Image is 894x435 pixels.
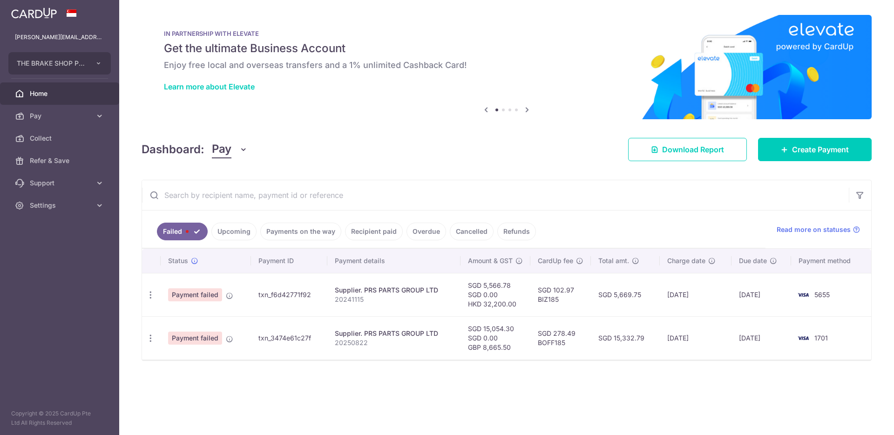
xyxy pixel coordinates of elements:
a: Download Report [628,138,747,161]
th: Payment ID [251,249,327,273]
td: SGD 5,566.78 SGD 0.00 HKD 32,200.00 [461,273,530,316]
td: [DATE] [660,316,731,360]
span: Download Report [662,144,724,155]
a: Refunds [497,223,536,240]
span: Total amt. [598,256,629,265]
th: Payment method [791,249,871,273]
span: Refer & Save [30,156,91,165]
td: txn_3474e61c27f [251,316,327,360]
img: Bank Card [794,333,813,344]
span: Read more on statuses [777,225,851,234]
td: [DATE] [660,273,731,316]
img: Bank Card [794,289,813,300]
h6: Enjoy free local and overseas transfers and a 1% unlimited Cashback Card! [164,60,849,71]
span: Due date [739,256,767,265]
img: Renovation banner [142,15,872,119]
span: 1701 [814,334,828,342]
span: Home [30,89,91,98]
span: Pay [30,111,91,121]
span: Charge date [667,256,705,265]
a: Recipient paid [345,223,403,240]
div: Supplier. PRS PARTS GROUP LTD [335,285,454,295]
a: Create Payment [758,138,872,161]
td: SGD 15,332.79 [591,316,660,360]
span: Create Payment [792,144,849,155]
span: Payment failed [168,288,222,301]
span: Pay [212,141,231,158]
span: CardUp fee [538,256,573,265]
p: [PERSON_NAME][EMAIL_ADDRESS][PERSON_NAME][DOMAIN_NAME] [15,33,104,42]
span: Status [168,256,188,265]
td: [DATE] [731,273,792,316]
a: Failed [157,223,208,240]
span: Payment failed [168,332,222,345]
button: THE BRAKE SHOP PTE. LTD. [8,52,111,75]
span: Amount & GST [468,256,513,265]
span: Settings [30,201,91,210]
td: txn_f6d42771f92 [251,273,327,316]
h4: Dashboard: [142,141,204,158]
a: Upcoming [211,223,257,240]
span: Support [30,178,91,188]
button: Pay [212,141,248,158]
span: 5655 [814,291,830,299]
div: Supplier. PRS PARTS GROUP LTD [335,329,454,338]
a: Learn more about Elevate [164,82,255,91]
span: Collect [30,134,91,143]
td: SGD 5,669.75 [591,273,660,316]
td: [DATE] [731,316,792,360]
span: THE BRAKE SHOP PTE. LTD. [17,59,86,68]
th: Payment details [327,249,461,273]
input: Search by recipient name, payment id or reference [142,180,849,210]
p: 20250822 [335,338,454,347]
td: SGD 278.49 BOFF185 [530,316,591,360]
img: CardUp [11,7,57,19]
h5: Get the ultimate Business Account [164,41,849,56]
a: Cancelled [450,223,494,240]
td: SGD 102.97 BIZ185 [530,273,591,316]
a: Overdue [406,223,446,240]
a: Payments on the way [260,223,341,240]
td: SGD 15,054.30 SGD 0.00 GBP 8,665.50 [461,316,530,360]
p: 20241115 [335,295,454,304]
p: IN PARTNERSHIP WITH ELEVATE [164,30,849,37]
a: Read more on statuses [777,225,860,234]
